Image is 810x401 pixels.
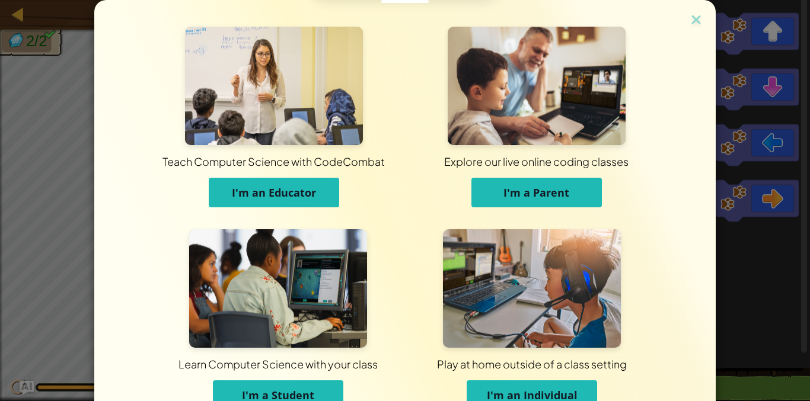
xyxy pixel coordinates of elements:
button: I'm a Parent [471,178,602,207]
img: close icon [688,12,704,30]
img: For Parents [448,27,626,145]
span: I'm an Educator [232,185,316,200]
img: For Educators [185,27,363,145]
img: For Individuals [443,229,621,348]
img: For Students [189,229,367,348]
button: I'm an Educator [209,178,339,207]
span: I'm a Parent [503,185,569,200]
